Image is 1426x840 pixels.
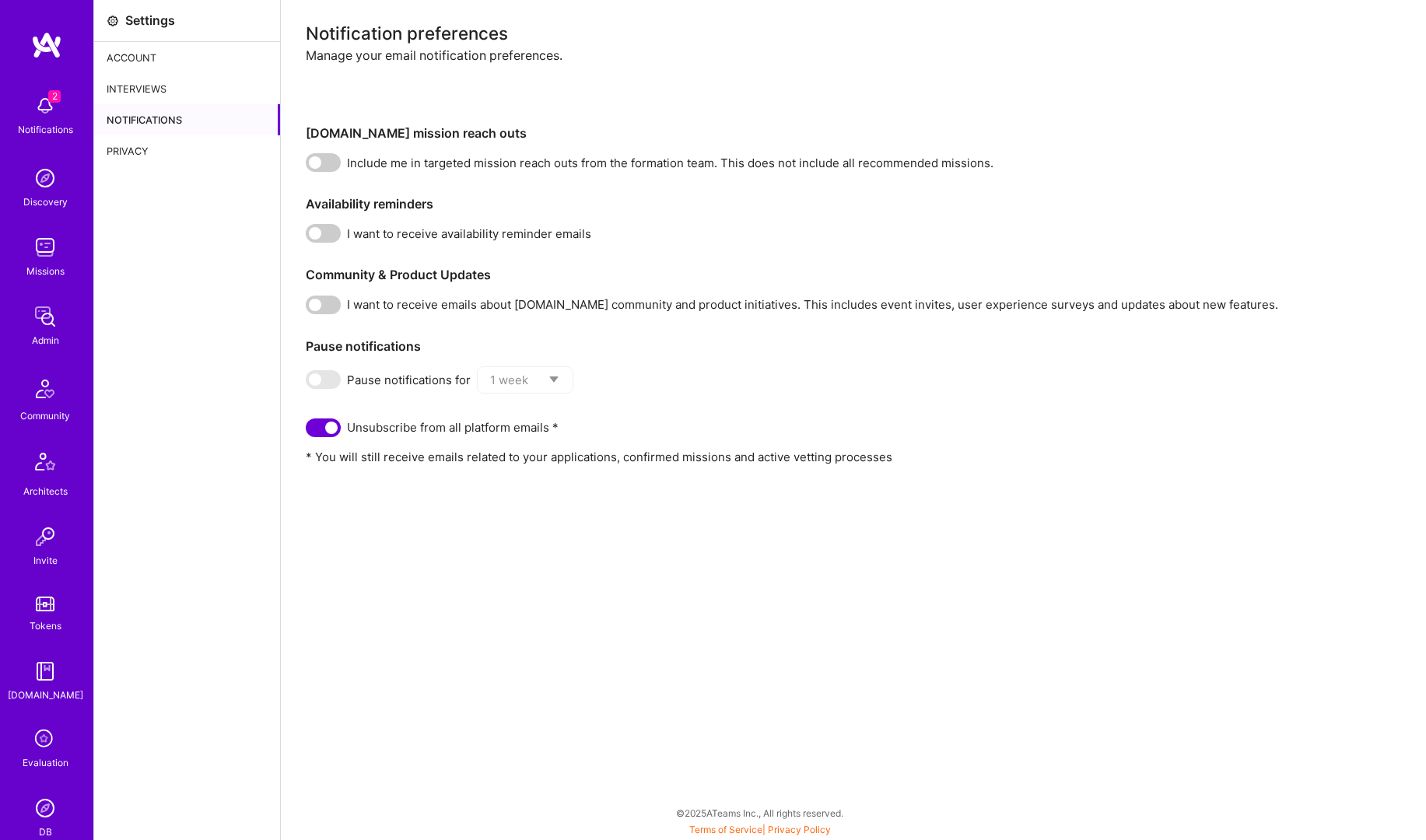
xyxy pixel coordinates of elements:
h3: Pause notifications [306,339,1401,354]
div: © 2025 ATeams Inc., All rights reserved. [93,793,1426,832]
img: Community [26,370,64,408]
div: Architects [23,483,68,499]
img: logo [31,31,62,59]
div: Invite [33,552,58,569]
img: guide book [30,656,61,687]
div: Evaluation [23,754,68,771]
span: | [689,824,831,835]
img: Invite [30,521,61,552]
img: Architects [26,446,64,483]
div: [DOMAIN_NAME] [8,687,83,703]
div: Notifications [18,121,73,138]
div: DB [39,824,52,840]
div: Account [94,42,280,73]
span: I want to receive availability reminder emails [347,226,591,242]
span: I want to receive emails about [DOMAIN_NAME] community and product initiatives. This includes eve... [347,296,1278,313]
img: teamwork [30,232,61,263]
p: * You will still receive emails related to your applications, confirmed missions and active vetti... [306,449,1401,465]
span: Pause notifications for [347,372,471,388]
div: Interviews [94,73,280,104]
div: Notifications [94,104,280,135]
img: admin teamwork [30,301,61,332]
h3: Community & Product Updates [306,268,1401,282]
span: 2 [48,90,61,103]
div: Tokens [30,618,61,634]
div: Discovery [23,194,68,210]
a: Terms of Service [689,824,762,835]
a: Privacy Policy [768,824,831,835]
h3: [DOMAIN_NAME] mission reach outs [306,126,1401,141]
div: Settings [125,12,175,29]
div: Privacy [94,135,280,166]
div: Manage your email notification preferences. [306,47,1401,114]
div: Community [20,408,70,424]
div: Missions [26,263,65,279]
div: Notification preferences [306,25,1401,41]
img: tokens [36,597,54,611]
img: Admin Search [30,793,61,824]
img: discovery [30,163,61,194]
span: Include me in targeted mission reach outs from the formation team. This does not include all reco... [347,155,993,171]
div: Admin [32,332,59,348]
i: icon SelectionTeam [30,725,60,754]
span: Unsubscribe from all platform emails * [347,419,559,436]
h3: Availability reminders [306,197,1401,212]
img: bell [30,90,61,121]
i: icon Settings [107,15,119,27]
